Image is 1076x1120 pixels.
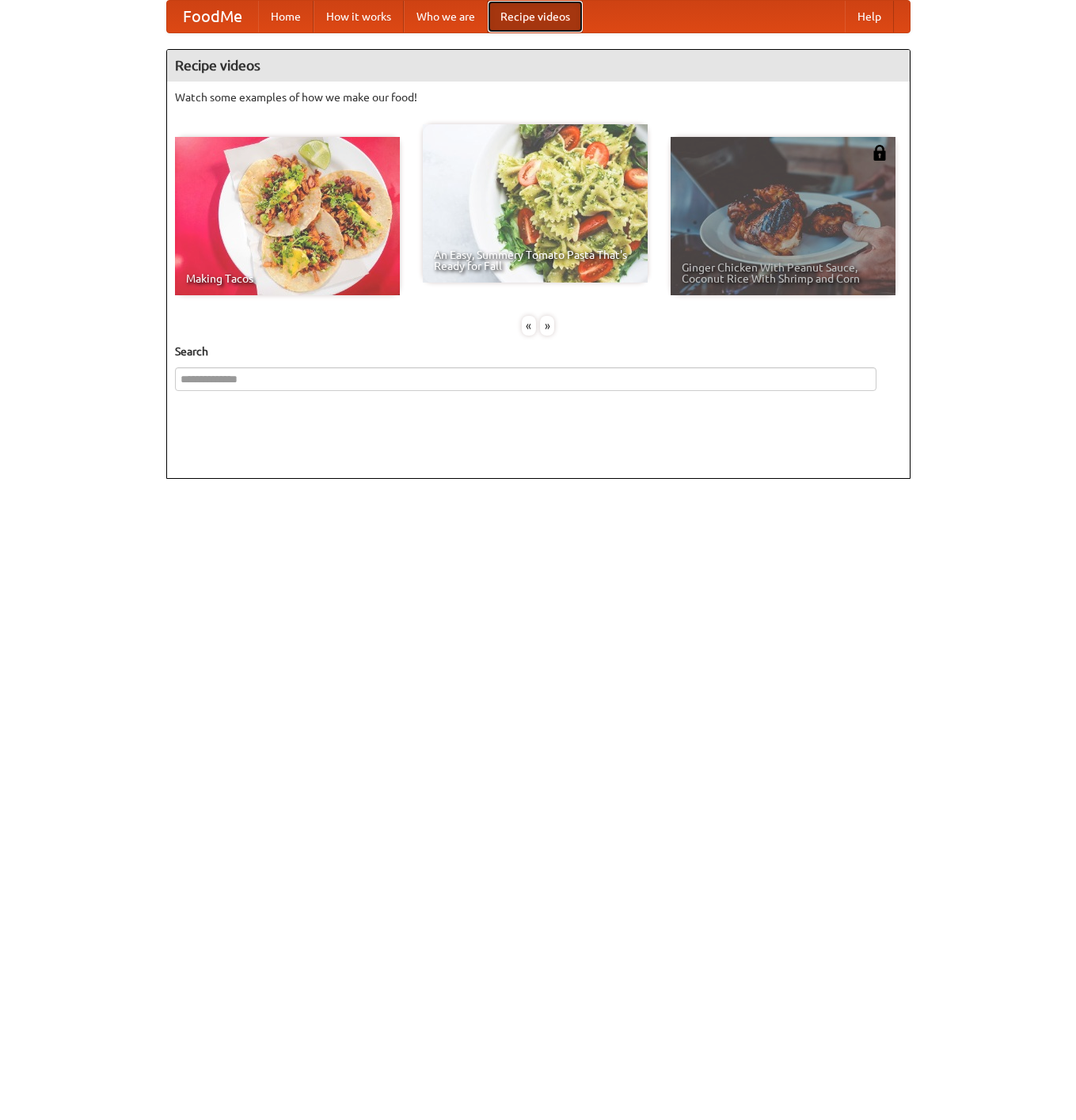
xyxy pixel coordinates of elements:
a: An Easy, Summery Tomato Pasta That's Ready for Fall [423,124,648,283]
a: Recipe videos [488,1,583,32]
span: Making Tacos [186,273,389,284]
a: Help [845,1,894,32]
span: An Easy, Summery Tomato Pasta That's Ready for Fall [434,249,637,271]
a: Home [258,1,314,32]
a: Making Tacos [175,137,400,295]
p: Watch some examples of how we make our food! [175,89,902,105]
div: « [522,316,536,336]
h5: Search [175,344,902,359]
a: How it works [314,1,404,32]
h4: Recipe videos [167,50,910,82]
div: » [540,316,554,336]
img: 483408.png [872,145,888,161]
a: FoodMe [167,1,258,32]
a: Who we are [404,1,488,32]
